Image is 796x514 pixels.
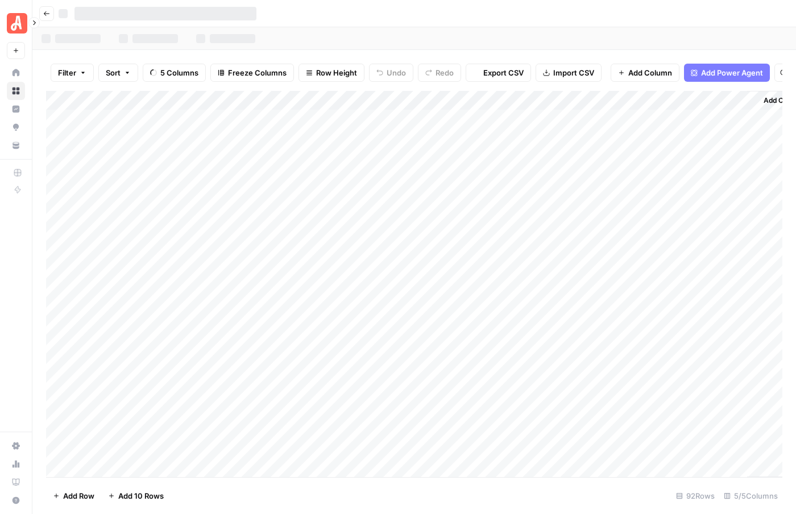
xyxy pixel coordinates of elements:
span: Import CSV [553,67,594,78]
span: Filter [58,67,76,78]
button: Sort [98,64,138,82]
span: Freeze Columns [228,67,287,78]
a: Learning Hub [7,473,25,491]
button: Redo [418,64,461,82]
button: Add Column [611,64,679,82]
span: Row Height [316,67,357,78]
div: 92 Rows [671,487,719,505]
a: Settings [7,437,25,455]
button: Workspace: Angi [7,9,25,37]
span: Redo [436,67,454,78]
a: Browse [7,82,25,100]
button: Row Height [298,64,364,82]
button: Undo [369,64,413,82]
span: 5 Columns [160,67,198,78]
span: Add Row [63,490,94,502]
button: Import CSV [536,64,602,82]
a: Insights [7,100,25,118]
button: Add Power Agent [684,64,770,82]
a: Your Data [7,136,25,154]
img: Angi Logo [7,13,27,34]
span: Sort [106,67,121,78]
button: Filter [51,64,94,82]
span: Add Power Agent [701,67,763,78]
button: Freeze Columns [210,64,294,82]
button: Add 10 Rows [101,487,171,505]
button: Add Row [46,487,101,505]
span: Export CSV [483,67,524,78]
div: 5/5 Columns [719,487,782,505]
span: Add 10 Rows [118,490,164,502]
button: Export CSV [466,64,531,82]
button: Help + Support [7,491,25,509]
span: Undo [387,67,406,78]
a: Opportunities [7,118,25,136]
a: Usage [7,455,25,473]
button: 5 Columns [143,64,206,82]
a: Home [7,64,25,82]
span: Add Column [628,67,672,78]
